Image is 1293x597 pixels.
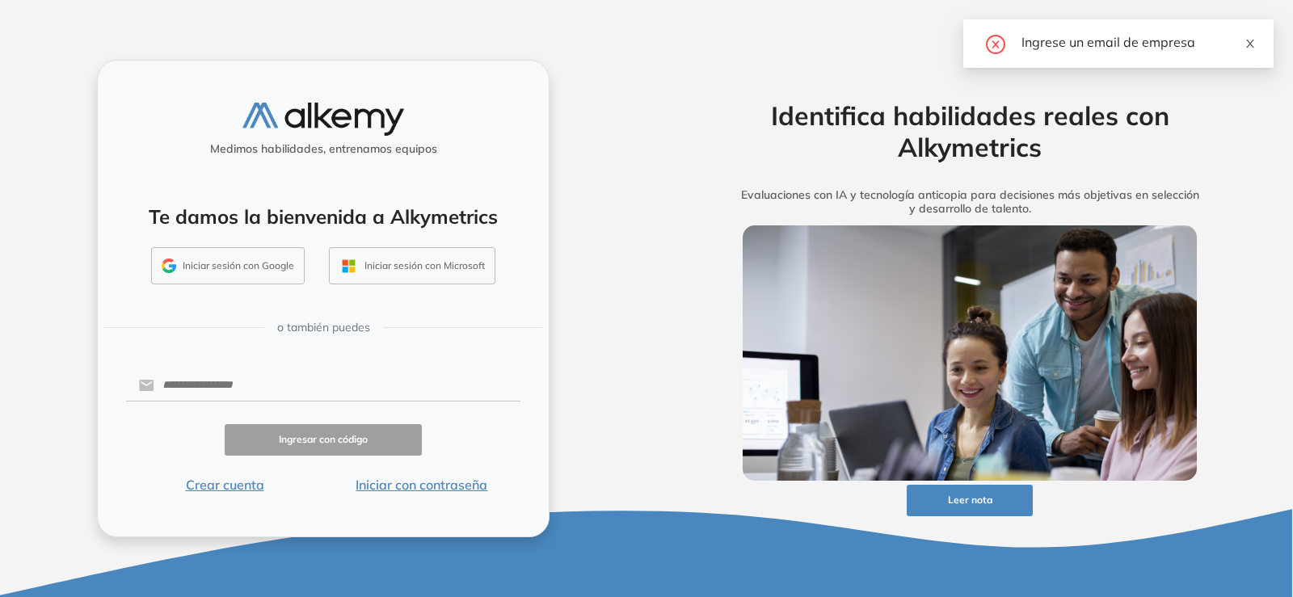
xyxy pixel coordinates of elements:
h5: Medimos habilidades, entrenamos equipos [104,142,542,156]
button: Iniciar sesión con Google [151,247,305,284]
button: Crear cuenta [126,475,323,494]
img: img-more-info [743,225,1197,481]
button: Leer nota [907,485,1033,516]
h4: Te damos la bienvenida a Alkymetrics [119,205,528,229]
span: close-circle [986,32,1005,54]
h5: Evaluaciones con IA y tecnología anticopia para decisiones más objetivas en selección y desarroll... [718,188,1222,216]
img: OUTLOOK_ICON [339,257,358,275]
span: close [1245,38,1256,49]
div: Ingrese un email de empresa [1021,32,1254,52]
span: o también puedes [277,319,370,336]
button: Ingresar con código [225,424,422,456]
img: logo-alkemy [242,103,404,136]
h2: Identifica habilidades reales con Alkymetrics [718,100,1222,162]
button: Iniciar con contraseña [323,475,520,494]
img: GMAIL_ICON [162,259,176,273]
button: Iniciar sesión con Microsoft [329,247,495,284]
